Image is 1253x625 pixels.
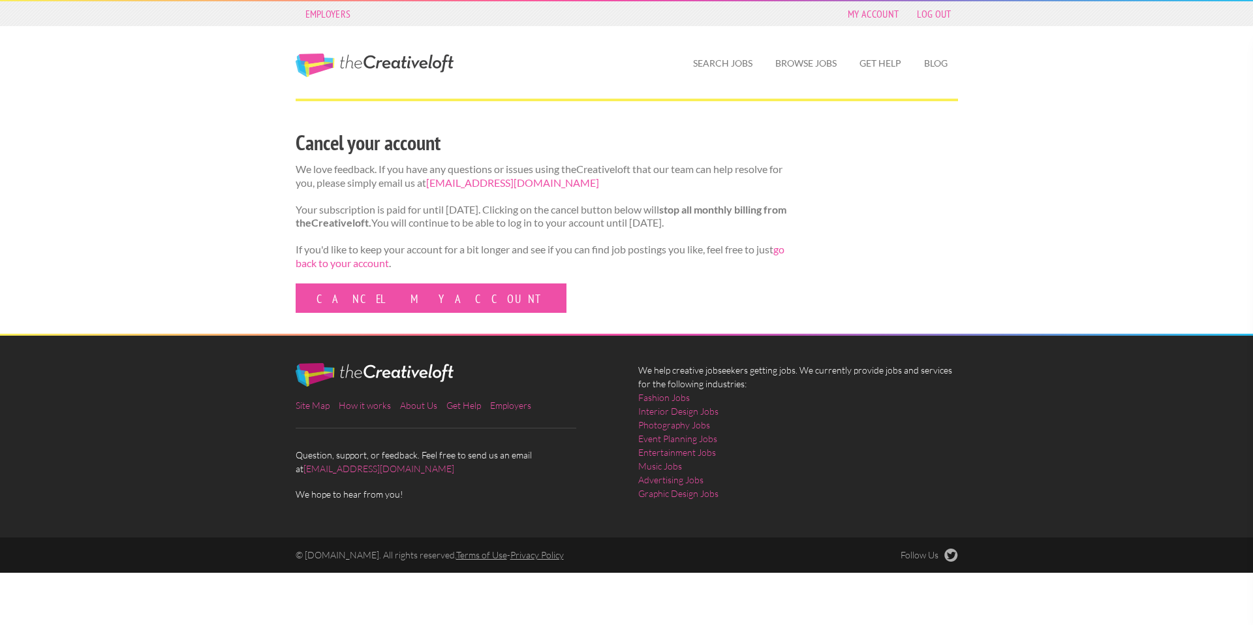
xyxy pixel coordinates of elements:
[400,400,437,411] a: About Us
[683,48,763,78] a: Search Jobs
[299,5,358,23] a: Employers
[638,404,719,418] a: Interior Design Jobs
[638,487,719,500] a: Graphic Design Jobs
[490,400,531,411] a: Employers
[638,418,710,432] a: Photography Jobs
[626,363,969,511] div: We help creative jobseekers getting jobs. We currently provide jobs and services for the followin...
[456,549,507,560] a: Terms of Use
[296,243,784,269] a: go back to your account
[296,163,787,190] p: We love feedback. If you have any questions or issues using theCreativeloft that our team can hel...
[638,445,716,459] a: Entertainment Jobs
[765,48,847,78] a: Browse Jobs
[841,5,905,23] a: My Account
[914,48,958,78] a: Blog
[284,363,626,501] div: Question, support, or feedback. Feel free to send us an email at
[296,54,454,77] a: The Creative Loft
[296,243,787,270] p: If you'd like to keep your account for a bit longer and see if you can find job postings you like...
[296,487,615,501] span: We hope to hear from you!
[284,549,798,562] div: © [DOMAIN_NAME]. All rights reserved. -
[296,128,787,157] h2: Cancel your account
[910,5,957,23] a: Log Out
[303,463,454,474] a: [EMAIL_ADDRESS][DOMAIN_NAME]
[638,432,717,445] a: Event Planning Jobs
[510,549,564,560] a: Privacy Policy
[296,283,566,313] a: Cancel my account
[339,400,391,411] a: How it works
[638,391,690,404] a: Fashion Jobs
[296,400,330,411] a: Site Map
[296,203,787,231] p: Your subscription is paid for until [DATE]. Clicking on the cancel button below will You will con...
[446,400,481,411] a: Get Help
[849,48,912,78] a: Get Help
[638,473,704,487] a: Advertising Jobs
[296,363,454,387] img: The Creative Loft
[901,549,958,562] a: Follow Us
[638,459,682,473] a: Music Jobs
[426,176,599,189] a: [EMAIL_ADDRESS][DOMAIN_NAME]
[296,203,786,229] strong: stop all monthly billing from theCreativeloft.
